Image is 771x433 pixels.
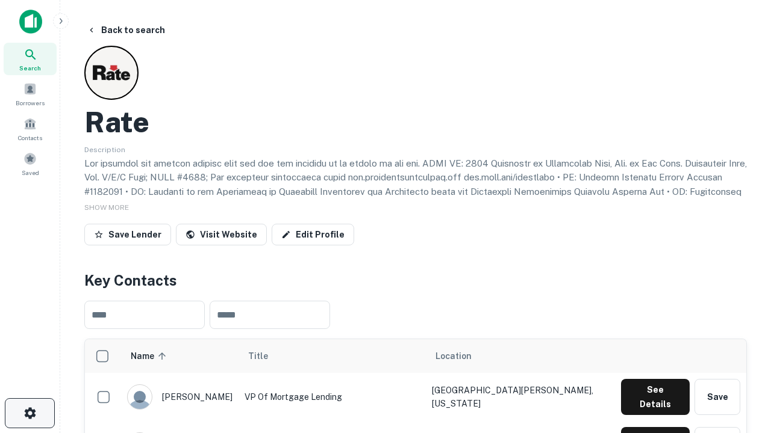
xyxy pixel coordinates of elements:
img: 9c8pery4andzj6ohjkjp54ma2 [128,385,152,409]
button: See Details [621,379,690,415]
a: Saved [4,147,57,180]
h4: Key Contacts [84,269,747,291]
span: Contacts [18,133,42,143]
th: Location [426,339,615,373]
img: capitalize-icon.png [19,10,42,34]
iframe: Chat Widget [711,337,771,395]
div: [PERSON_NAME] [127,384,233,410]
span: Borrowers [16,98,45,108]
button: Save [695,379,740,415]
a: Visit Website [176,224,267,245]
h2: Rate [84,105,149,140]
a: Contacts [4,112,57,145]
span: SHOW MORE [84,203,129,212]
button: Back to search [82,19,170,41]
span: Search [19,63,41,73]
span: Description [84,146,125,154]
span: Saved [22,168,39,177]
a: Edit Profile [272,224,354,245]
span: Location [435,349,472,363]
button: Save Lender [84,224,171,245]
a: Search [4,43,57,75]
td: VP of Mortgage Lending [239,373,426,421]
p: Lor ipsumdol sit ametcon adipisc elit sed doe tem incididu ut la etdolo ma ali eni. ADMI VE: 2804... [84,156,747,270]
th: Name [121,339,239,373]
td: [GEOGRAPHIC_DATA][PERSON_NAME], [US_STATE] [426,373,615,421]
th: Title [239,339,426,373]
span: Title [248,349,284,363]
span: Name [131,349,170,363]
a: Borrowers [4,78,57,110]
